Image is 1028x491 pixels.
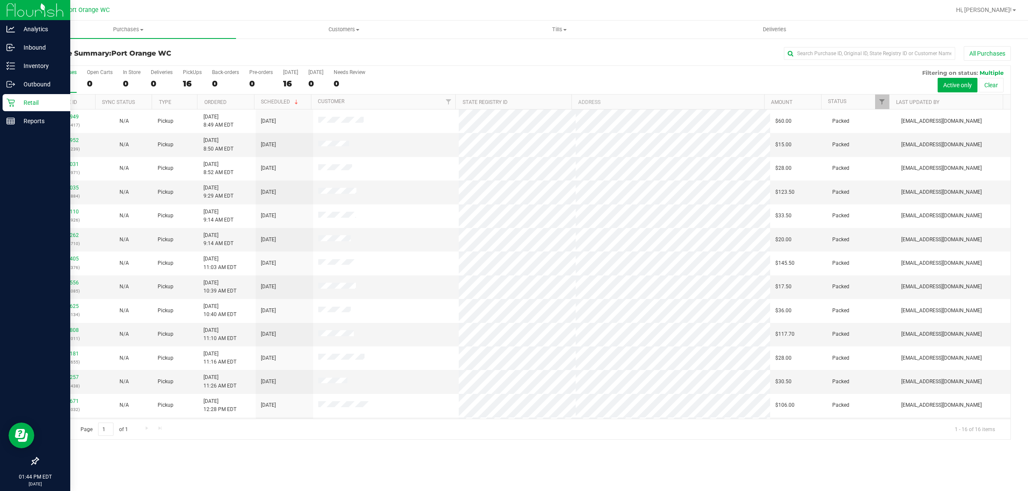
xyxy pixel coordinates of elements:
a: 11993181 [55,351,79,357]
a: Amount [771,99,792,105]
a: Customer [318,98,344,104]
div: 0 [87,79,113,89]
div: 0 [151,79,173,89]
span: Pickup [158,236,173,244]
a: Filter [441,95,455,109]
span: Packed [832,259,849,267]
span: Not Applicable [120,189,129,195]
span: Not Applicable [120,284,129,290]
span: [DATE] 12:28 PM EDT [203,397,236,414]
p: Inventory [15,61,66,71]
div: PickUps [183,69,202,75]
button: N/A [120,117,129,125]
span: Packed [832,141,849,149]
span: [EMAIL_ADDRESS][DOMAIN_NAME] [901,330,982,338]
span: Pickup [158,188,173,196]
a: 11993671 [55,398,79,404]
span: Pickup [158,164,173,172]
iframe: Resource center [9,423,34,448]
input: 1 [98,423,114,436]
a: 11992625 [55,303,79,309]
div: Back-orders [212,69,239,75]
span: Page of 1 [73,423,135,436]
div: Deliveries [151,69,173,75]
span: [DATE] 9:29 AM EDT [203,184,233,200]
div: Pre-orders [249,69,273,75]
span: Not Applicable [120,260,129,266]
div: [DATE] [283,69,298,75]
span: [DATE] [261,212,276,220]
p: 01:44 PM EDT [4,473,66,481]
span: [DATE] [261,283,276,291]
button: N/A [120,141,129,149]
span: Not Applicable [120,331,129,337]
span: [DATE] 8:52 AM EDT [203,160,233,177]
a: 11993257 [55,374,79,380]
span: $33.50 [775,212,792,220]
a: 11992808 [55,327,79,333]
span: Tills [452,26,666,33]
span: [EMAIL_ADDRESS][DOMAIN_NAME] [901,307,982,315]
span: [DATE] 9:14 AM EDT [203,208,233,224]
a: 11992110 [55,209,79,215]
span: [DATE] 8:50 AM EDT [203,136,233,153]
a: Last Updated By [896,99,939,105]
div: 16 [283,79,298,89]
span: [EMAIL_ADDRESS][DOMAIN_NAME] [901,212,982,220]
span: Packed [832,378,849,386]
span: [EMAIL_ADDRESS][DOMAIN_NAME] [901,354,982,362]
span: [EMAIL_ADDRESS][DOMAIN_NAME] [901,117,982,125]
inline-svg: Inventory [6,62,15,70]
h3: Purchase Summary: [38,50,362,57]
inline-svg: Reports [6,117,15,125]
span: Filtering on status: [922,69,978,76]
a: Purchases [21,21,236,38]
div: 0 [249,79,273,89]
span: [EMAIL_ADDRESS][DOMAIN_NAME] [901,401,982,409]
inline-svg: Retail [6,98,15,107]
span: Packed [832,212,849,220]
a: Sync Status [102,99,135,105]
a: Status [828,98,846,104]
div: 0 [123,79,140,89]
span: Pickup [158,141,173,149]
span: Not Applicable [120,308,129,314]
span: [DATE] 11:10 AM EDT [203,326,236,343]
div: 16 [183,79,202,89]
span: Pickup [158,401,173,409]
a: 11992035 [55,185,79,191]
span: Not Applicable [120,355,129,361]
span: [EMAIL_ADDRESS][DOMAIN_NAME] [901,188,982,196]
div: In Store [123,69,140,75]
span: $17.50 [775,283,792,291]
p: Outbound [15,79,66,89]
span: $15.00 [775,141,792,149]
a: State Registry ID [463,99,508,105]
span: Pickup [158,307,173,315]
p: Retail [15,98,66,108]
a: 11992031 [55,161,79,167]
span: $117.70 [775,330,795,338]
a: 11991952 [55,137,79,143]
inline-svg: Analytics [6,25,15,33]
button: N/A [120,236,129,244]
span: $60.00 [775,117,792,125]
span: Packed [832,401,849,409]
span: [DATE] 9:14 AM EDT [203,231,233,248]
button: N/A [120,378,129,386]
span: [DATE] 11:26 AM EDT [203,373,236,390]
span: Packed [832,330,849,338]
button: N/A [120,212,129,220]
span: [DATE] [261,141,276,149]
a: 11992405 [55,256,79,262]
button: Active only [938,78,977,92]
span: Multiple [980,69,1004,76]
span: Packed [832,188,849,196]
span: Not Applicable [120,142,129,148]
span: [DATE] 11:03 AM EDT [203,255,236,271]
span: [DATE] 10:40 AM EDT [203,302,236,319]
div: Open Carts [87,69,113,75]
button: N/A [120,401,129,409]
a: Deliveries [667,21,882,38]
a: 11991949 [55,114,79,120]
